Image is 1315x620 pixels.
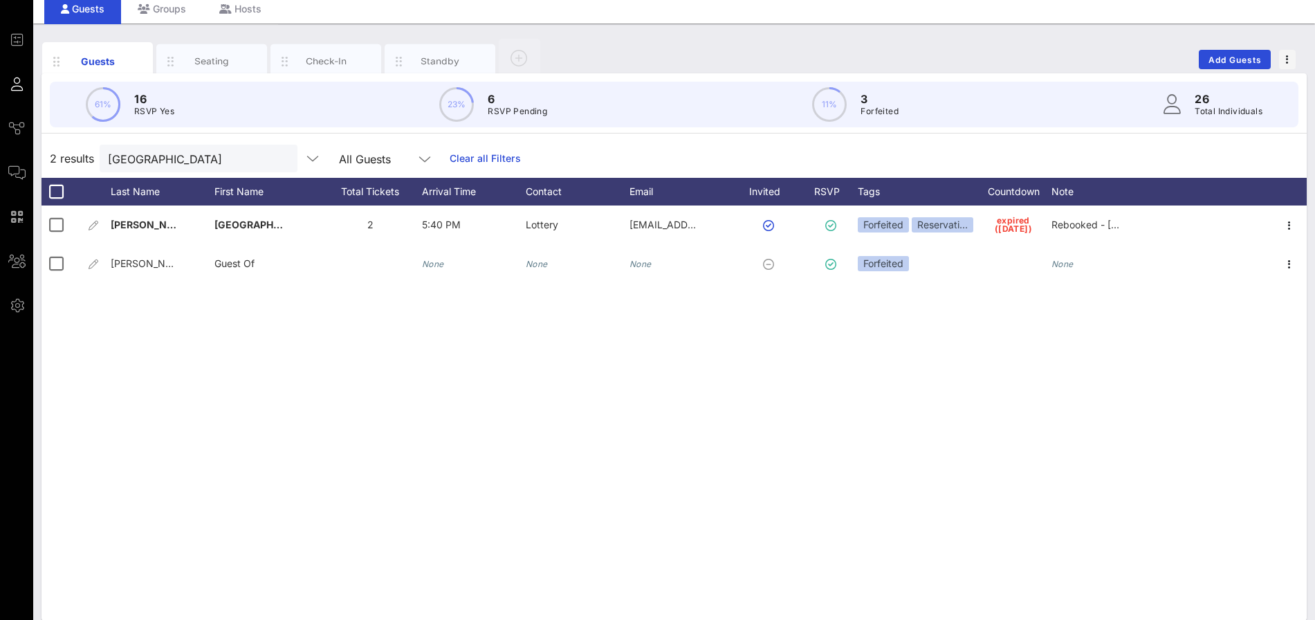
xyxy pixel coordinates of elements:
[339,153,391,165] div: All Guests
[1208,55,1262,65] span: Add Guests
[422,178,526,206] div: Arrival Time
[331,145,441,172] div: All Guests
[858,217,909,232] div: Forfeited
[809,178,858,206] div: RSVP
[181,55,243,68] div: Seating
[295,55,357,68] div: Check-In
[526,178,629,206] div: Contact
[629,219,796,230] span: [EMAIL_ADDRESS][DOMAIN_NAME]
[861,91,899,107] p: 3
[134,104,174,118] p: RSVP Yes
[111,257,190,269] span: [PERSON_NAME]
[488,104,547,118] p: RSVP Pending
[450,151,521,166] a: Clear all Filters
[629,178,733,206] div: Email
[526,219,558,230] span: Lottery
[214,257,255,269] span: Guest Of
[488,91,547,107] p: 6
[526,259,548,269] i: None
[111,178,214,206] div: Last Name
[858,178,975,206] div: Tags
[975,178,1051,206] div: Countdown
[1051,178,1155,206] div: Note
[858,256,909,271] div: Forfeited
[733,178,809,206] div: Invited
[111,219,192,230] span: [PERSON_NAME]
[214,219,315,230] span: [GEOGRAPHIC_DATA]
[861,104,899,118] p: Forfeited
[134,91,174,107] p: 16
[1051,259,1074,269] i: None
[1195,104,1262,118] p: Total Individuals
[1195,91,1262,107] p: 26
[912,217,973,232] div: Reservati…
[318,206,422,244] div: 2
[995,217,1032,233] span: expired ([DATE])
[214,178,318,206] div: First Name
[629,259,652,269] i: None
[422,219,461,230] span: 5:40 PM
[410,55,471,68] div: Standby
[67,54,129,69] div: Guests
[318,178,422,206] div: Total Tickets
[50,150,94,167] span: 2 results
[1199,50,1271,69] button: Add Guests
[1051,219,1139,230] span: Rebooked - [DATE]
[422,259,444,269] i: None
